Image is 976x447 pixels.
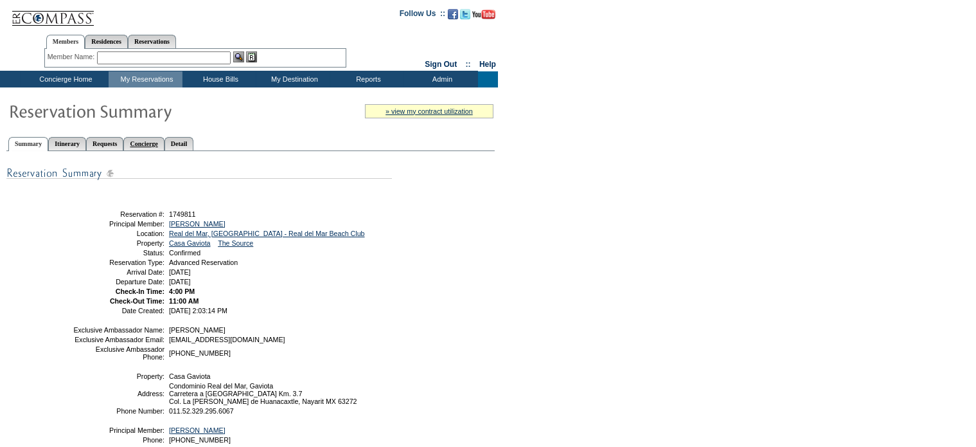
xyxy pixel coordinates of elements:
[233,51,244,62] img: View
[169,268,191,276] span: [DATE]
[169,349,231,357] span: [PHONE_NUMBER]
[73,426,164,434] td: Principal Member:
[448,13,458,21] a: Become our fan on Facebook
[73,407,164,415] td: Phone Number:
[169,372,211,380] span: Casa Gaviota
[425,60,457,69] a: Sign Out
[73,336,164,343] td: Exclusive Ambassador Email:
[73,239,164,247] td: Property:
[169,407,234,415] span: 011.52.329.295.6067
[116,287,164,295] strong: Check-In Time:
[73,268,164,276] td: Arrival Date:
[169,278,191,286] span: [DATE]
[479,60,496,69] a: Help
[169,436,231,444] span: [PHONE_NUMBER]
[48,51,97,62] div: Member Name:
[73,345,164,361] td: Exclusive Ambassador Phone:
[46,35,85,49] a: Members
[73,372,164,380] td: Property:
[460,9,470,19] img: Follow us on Twitter
[123,137,164,151] a: Concierge
[169,220,226,228] a: [PERSON_NAME]
[6,165,392,181] img: subTtlResSummary.gif
[472,13,495,21] a: Subscribe to our YouTube Channel
[169,287,195,295] span: 4:00 PM
[460,13,470,21] a: Follow us on Twitter
[73,230,164,237] td: Location:
[182,71,256,87] td: House Bills
[169,239,211,247] a: Casa Gaviota
[73,326,164,334] td: Exclusive Ambassador Name:
[109,71,182,87] td: My Reservations
[169,307,227,315] span: [DATE] 2:03:14 PM
[169,426,226,434] a: [PERSON_NAME]
[73,436,164,444] td: Phone:
[86,137,123,151] a: Requests
[466,60,471,69] span: ::
[400,8,445,23] td: Follow Us ::
[448,9,458,19] img: Become our fan on Facebook
[73,210,164,218] td: Reservation #:
[386,107,473,115] a: » view my contract utilization
[218,239,253,247] a: The Source
[73,382,164,405] td: Address:
[73,220,164,228] td: Principal Member:
[8,137,48,151] a: Summary
[128,35,176,48] a: Reservations
[73,249,164,257] td: Status:
[330,71,404,87] td: Reports
[169,249,200,257] span: Confirmed
[110,297,164,305] strong: Check-Out Time:
[169,210,196,218] span: 1749811
[21,71,109,87] td: Concierge Home
[169,326,226,334] span: [PERSON_NAME]
[164,137,194,151] a: Detail
[256,71,330,87] td: My Destination
[73,259,164,266] td: Reservation Type:
[169,230,365,237] a: Real del Mar, [GEOGRAPHIC_DATA] - Real del Mar Beach Club
[169,336,285,343] span: [EMAIL_ADDRESS][DOMAIN_NAME]
[169,382,357,405] span: Condominio Real del Mar, Gaviota Carretera a [GEOGRAPHIC_DATA] Km. 3.7 Col. La [PERSON_NAME] de H...
[169,259,238,266] span: Advanced Reservation
[404,71,478,87] td: Admin
[472,10,495,19] img: Subscribe to our YouTube Channel
[8,98,265,123] img: Reservaton Summary
[85,35,128,48] a: Residences
[169,297,199,305] span: 11:00 AM
[73,278,164,286] td: Departure Date:
[246,51,257,62] img: Reservations
[48,137,86,151] a: Itinerary
[73,307,164,315] td: Date Created:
